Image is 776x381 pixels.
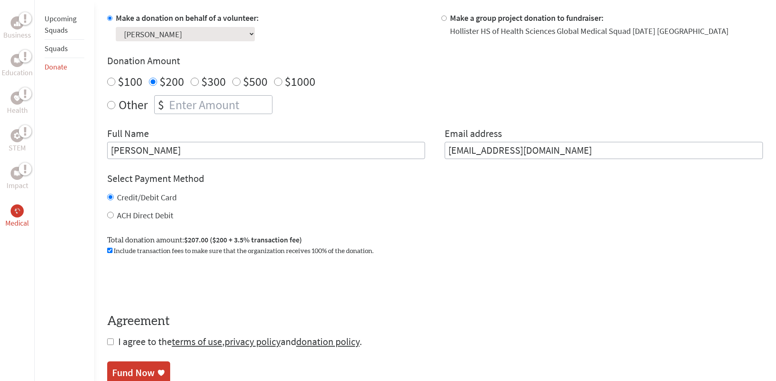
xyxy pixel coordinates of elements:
[225,335,281,348] a: privacy policy
[112,366,155,379] div: Fund Now
[450,13,604,23] label: Make a group project donation to fundraiser:
[5,217,29,229] p: Medical
[14,132,20,139] img: STEM
[11,92,24,105] div: Health
[243,74,268,89] label: $500
[184,235,302,244] span: $207.00 ($200 + 3.5% transaction fee)
[11,54,24,67] div: Education
[117,210,173,220] label: ACH Direct Debit
[9,142,26,154] p: STEM
[3,29,31,41] p: Business
[14,20,20,26] img: Business
[45,62,67,72] a: Donate
[11,167,24,180] div: Impact
[107,54,763,67] h4: Donation Amount
[114,248,373,254] span: Include transaction fees to make sure that the organization receives 100% of the donation.
[445,127,502,142] label: Email address
[285,74,315,89] label: $1000
[445,142,763,159] input: Your Email
[160,74,184,89] label: $200
[5,204,29,229] a: MedicalMedical
[107,234,302,246] label: Total donation amount:
[14,58,20,63] img: Education
[7,92,28,116] a: HealthHealth
[9,129,26,154] a: STEMSTEM
[11,16,24,29] div: Business
[155,96,167,114] div: $
[172,335,222,348] a: terms of use
[2,54,33,78] a: EducationEducation
[2,67,33,78] p: Education
[107,127,149,142] label: Full Name
[45,44,68,53] a: Squads
[107,314,763,329] h4: Agreement
[14,208,20,214] img: Medical
[45,14,76,35] a: Upcoming Squads
[107,172,763,185] h4: Select Payment Method
[118,74,142,89] label: $100
[11,204,24,217] div: Medical
[45,10,84,40] li: Upcoming Squads
[118,335,362,348] span: I agree to the , and .
[450,25,729,37] div: Hollister HS of Health Sciences Global Medical Squad [DATE] [GEOGRAPHIC_DATA]
[117,192,177,202] label: Credit/Debit Card
[45,58,84,76] li: Donate
[119,95,148,114] label: Other
[45,40,84,58] li: Squads
[7,180,28,191] p: Impact
[167,96,272,114] input: Enter Amount
[14,170,20,176] img: Impact
[107,266,232,298] iframe: reCAPTCHA
[11,129,24,142] div: STEM
[107,142,425,159] input: Enter Full Name
[7,105,28,116] p: Health
[296,335,360,348] a: donation policy
[3,16,31,41] a: BusinessBusiness
[116,13,259,23] label: Make a donation on behalf of a volunteer:
[14,95,20,101] img: Health
[7,167,28,191] a: ImpactImpact
[201,74,226,89] label: $300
